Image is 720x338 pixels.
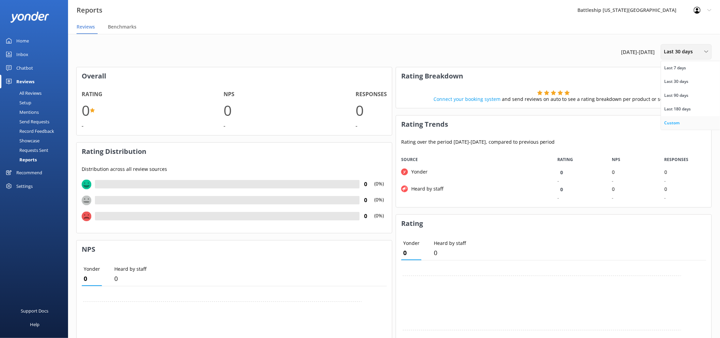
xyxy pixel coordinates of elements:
div: grid [396,168,711,202]
div: - [665,178,666,184]
div: All Reviews [4,88,42,98]
p: (0%) [372,196,387,212]
span: NPS [612,156,621,163]
a: Reports [4,155,68,164]
div: Inbox [16,48,28,61]
div: Help [30,318,39,331]
div: Last 90 days [665,92,689,99]
p: Heard by staff [114,265,146,273]
a: Setup [4,98,68,107]
a: Record Feedback [4,126,68,136]
span: RESPONSES [665,156,689,163]
div: Settings [16,179,33,193]
span: Reviews [77,23,95,30]
div: Mentions [4,107,39,117]
div: Home [16,34,29,48]
h3: Rating [396,215,711,232]
p: (0%) [372,180,387,196]
h3: Reports [77,5,102,16]
div: 0 [607,185,659,194]
h4: NPS [224,90,234,99]
div: Heard by staff [408,185,443,193]
div: - [558,178,559,184]
p: Heard by staff [434,239,466,247]
h4: 0 [360,196,372,205]
div: Showcase [4,136,39,145]
img: yonder-white-logo.png [10,12,49,23]
div: - [665,195,666,201]
h3: Overall [77,67,392,85]
div: Reports [4,155,37,164]
h4: 0 [360,180,372,189]
h4: Rating [82,90,102,99]
div: - [82,122,83,130]
h4: Responses [356,90,387,99]
div: Custom [665,120,680,126]
a: Mentions [4,107,68,117]
h1: 0 [356,99,364,122]
span: Benchmarks [108,23,136,30]
a: Connect your booking system [434,96,502,102]
div: Last 30 days [665,78,689,85]
div: Send Requests [4,117,49,126]
div: - [612,195,613,201]
h3: Rating Distribution [77,143,392,160]
p: Yonder [84,265,100,273]
div: 0 [659,168,711,177]
p: Distribution across all review sources [82,165,387,173]
div: Setup [4,98,31,107]
p: 0 [434,248,466,258]
a: Showcase [4,136,68,145]
div: - [224,122,225,130]
h1: 0 [224,99,232,122]
a: Requests Sent [4,145,68,155]
div: - [558,195,559,201]
p: 0 [114,274,146,284]
div: Chatbot [16,61,33,75]
span: Last 30 days [664,48,697,55]
div: Support Docs [21,304,49,318]
div: Last 7 days [665,65,686,71]
div: - [612,178,613,184]
p: 0 [84,274,100,284]
div: Yonder [408,168,428,176]
p: Yonder [403,239,420,247]
div: 0 [607,168,659,177]
p: Rating over the period [DATE] - [DATE] , compared to previous period [401,138,706,146]
span: 0 [560,169,563,176]
span: RATING [558,156,573,163]
p: (0%) [372,212,387,228]
div: Requests Sent [4,145,48,155]
p: and send reviews on auto to see a rating breakdown per product or service [434,95,674,103]
div: 0 [659,185,711,194]
p: 0 [403,248,420,258]
a: All Reviews [4,88,68,98]
h3: NPS [77,241,392,258]
span: 0 [560,186,563,193]
a: Send Requests [4,117,68,126]
h1: 0 [82,99,90,122]
span: [DATE] - [DATE] [621,48,655,56]
span: Source [401,156,418,163]
div: Record Feedback [4,126,54,136]
div: Reviews [16,75,34,88]
div: Last 180 days [665,106,691,112]
h3: Rating Breakdown [396,67,711,85]
h3: Rating Trends [396,115,711,133]
div: Recommend [16,166,42,179]
h4: 0 [360,212,372,221]
div: - [356,122,357,130]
